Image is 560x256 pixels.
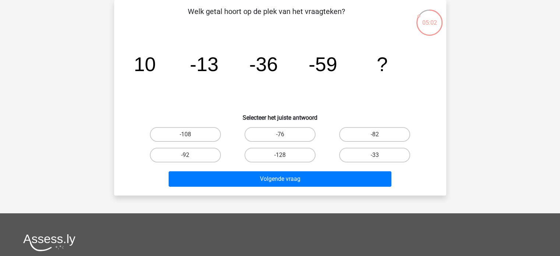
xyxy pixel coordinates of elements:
tspan: ? [377,53,388,75]
label: -33 [339,148,410,162]
label: -128 [244,148,316,162]
label: -108 [150,127,221,142]
label: -92 [150,148,221,162]
p: Welk getal hoort op de plek van het vraagteken? [126,6,407,28]
tspan: -13 [190,53,218,75]
tspan: -36 [249,53,278,75]
div: 05:02 [416,9,443,27]
tspan: 10 [134,53,156,75]
h6: Selecteer het juiste antwoord [126,108,434,121]
button: Volgende vraag [169,171,391,187]
img: Assessly logo [23,234,75,251]
tspan: -59 [309,53,337,75]
label: -76 [244,127,316,142]
label: -82 [339,127,410,142]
